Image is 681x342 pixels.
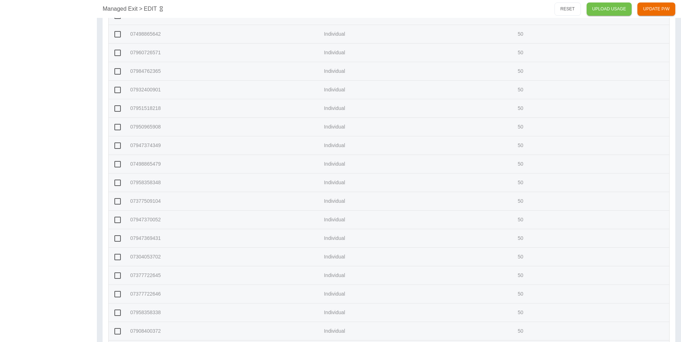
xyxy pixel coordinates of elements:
[144,5,157,13] a: EDIT
[637,2,675,16] button: UPDATE P/W
[103,5,138,13] a: Managed Exit
[587,2,632,16] a: UPLOAD USAGE
[554,2,581,16] button: RESET
[139,5,142,13] p: >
